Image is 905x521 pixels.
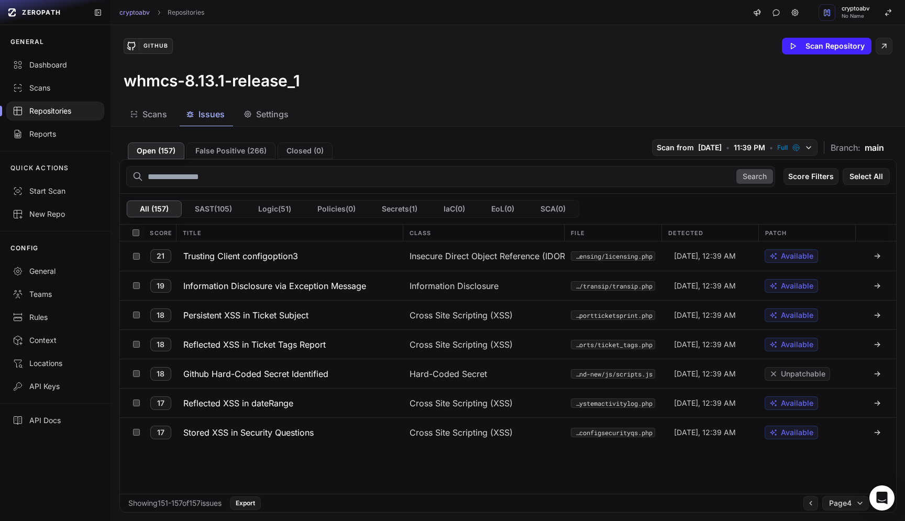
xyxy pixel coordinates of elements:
span: Available [781,310,813,320]
button: modules/reports/ticket_tags.php [571,340,655,349]
div: Score [144,225,176,241]
a: cryptoabv [119,8,150,17]
button: Stored XSS in Security Questions [177,418,403,447]
span: [DATE], 12:39 AM [668,427,742,438]
button: Select All [843,168,890,185]
div: GitHub [139,41,172,51]
button: admin/systemactivitylog.php [571,398,655,408]
span: Available [781,339,813,350]
div: Context [13,335,98,346]
h3: Reflected XSS in Ticket Tags Report [183,338,326,351]
div: Reports [13,129,98,139]
span: main [865,141,884,154]
p: CONFIG [10,244,38,252]
button: Reflected XSS in dateRange [177,389,403,417]
button: Information Disclosure via Exception Message [177,271,403,300]
span: Full [777,143,788,152]
button: Persistent XSS in Ticket Subject [177,301,403,329]
button: admin/templates/blend-new/js/scripts.js [571,369,655,379]
span: Unpatchable [781,369,825,379]
div: Patch [758,225,855,241]
div: Class [403,225,565,241]
span: No Name [842,14,869,19]
span: [DATE], 12:39 AM [668,251,742,261]
button: modules/registrars/transip/transip.php [571,281,655,291]
span: [DATE], 12:39 AM [668,398,742,408]
span: cryptoabv [842,6,869,12]
div: Repositories [13,106,98,116]
span: 17 [150,426,171,439]
div: Cross Site Scripting (XSS) [403,301,565,329]
h3: Reflected XSS in dateRange [183,397,293,409]
button: Policies(0) [304,201,369,217]
div: Open Intercom Messenger [869,485,895,511]
span: 11:39 PM [734,142,765,153]
h3: Github Hard-Coded Secret Identified [183,368,328,380]
button: SCA(0) [527,201,579,217]
svg: chevron right, [155,9,162,16]
div: Locations [13,358,98,369]
a: Repositories [168,8,204,17]
span: Scans [142,108,167,120]
p: QUICK ACTIONS [10,164,69,172]
div: Hard-Coded Secret [403,359,565,388]
button: Page4 [822,496,869,511]
div: Title [176,225,402,241]
button: Scan Repository [782,38,871,54]
div: Start Scan [13,186,98,196]
span: [DATE], 12:39 AM [668,310,742,320]
code: modules/servers/licensing/licensing.php [571,251,655,261]
p: GENERAL [10,38,44,46]
button: Logic(51) [245,201,304,217]
div: Cross Site Scripting (XSS) [403,389,565,417]
h3: Stored XSS in Security Questions [183,426,314,439]
button: Search [736,169,773,184]
span: [DATE], 12:39 AM [668,369,742,379]
a: ZEROPATH [4,4,85,21]
h3: Trusting Client configoption3 [183,250,298,262]
div: Scans [13,83,98,93]
span: Available [781,281,813,291]
span: 19 [150,279,171,293]
span: [DATE] [698,142,722,153]
div: Showing 151 - 157 of 157 issues [128,498,222,508]
button: False Positive (266) [186,142,275,159]
button: Secrets(1) [369,201,431,217]
span: Issues [198,108,225,120]
div: 18 Github Hard-Coded Secret Identified Hard-Coded Secret admin/templates/blend-new/js/scripts.js ... [120,359,896,388]
div: General [13,266,98,276]
div: Dashboard [13,60,98,70]
div: Rules [13,312,98,323]
span: [DATE], 12:39 AM [668,281,742,291]
span: ZEROPATH [22,8,61,17]
button: SAST(105) [182,201,245,217]
button: admin/configsecurityqs.php [571,428,655,437]
span: 17 [150,396,171,410]
div: Information Disclosure [403,271,565,300]
button: Trusting Client configoption3 [177,241,403,271]
div: Teams [13,289,98,300]
span: 18 [150,338,171,351]
button: EoL(0) [478,201,527,217]
span: Page 4 [829,498,852,508]
button: admin/supportticketsprint.php [571,311,655,320]
span: Available [781,398,813,408]
div: 17 Stored XSS in Security Questions Cross Site Scripting (XSS) admin/configsecurityqs.php [DATE],... [120,417,896,447]
div: API Keys [13,381,98,392]
h3: whmcs-8.13.1-release_1 [124,71,300,90]
div: Cross Site Scripting (XSS) [403,330,565,359]
span: Available [781,251,813,261]
button: Reflected XSS in Ticket Tags Report [177,330,403,359]
div: API Docs [13,415,98,426]
div: Cross Site Scripting (XSS) [403,418,565,447]
h3: Persistent XSS in Ticket Subject [183,309,308,322]
button: All (157) [127,201,182,217]
span: 18 [150,367,171,381]
div: 17 Reflected XSS in dateRange Cross Site Scripting (XSS) admin/systemactivitylog.php [DATE], 12:3... [120,388,896,417]
div: Detected [661,225,758,241]
div: 19 Information Disclosure via Exception Message Information Disclosure modules/registrars/transip... [120,271,896,300]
